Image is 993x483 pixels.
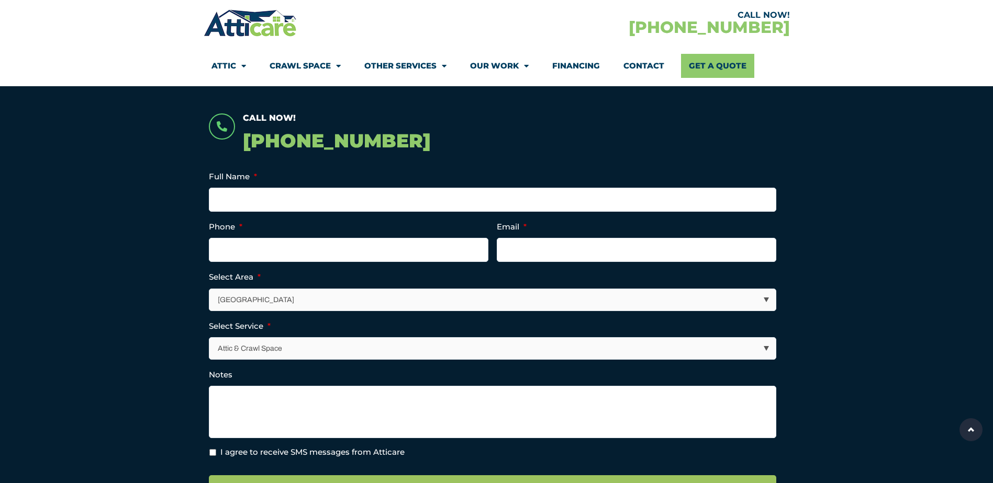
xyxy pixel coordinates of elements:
div: CALL NOW! [497,11,790,19]
label: Select Area [209,272,261,282]
label: Phone [209,222,242,232]
label: Select Service [209,321,271,331]
nav: Menu [211,54,782,78]
a: Contact [623,54,664,78]
a: Attic [211,54,246,78]
a: Financing [552,54,600,78]
span: Call Now! [243,113,296,123]
label: I agree to receive SMS messages from Atticare [220,446,405,458]
a: Crawl Space [270,54,341,78]
label: Notes [209,370,232,380]
a: Other Services [364,54,447,78]
a: Our Work [470,54,529,78]
label: Full Name [209,171,257,182]
a: Get A Quote [681,54,754,78]
label: Email [497,222,527,232]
